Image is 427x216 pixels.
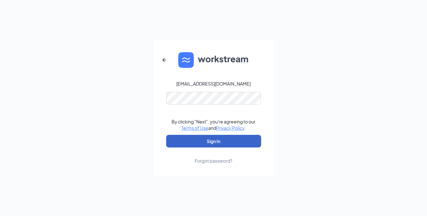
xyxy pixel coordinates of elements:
a: Privacy Policy [216,125,244,131]
a: Forgot password? [195,147,232,164]
a: Terms of Use [181,125,208,131]
img: WS logo and Workstream text [178,52,249,68]
div: [EMAIL_ADDRESS][DOMAIN_NAME] [176,81,251,87]
svg: ArrowLeftNew [160,56,168,64]
button: Sign In [166,135,261,147]
button: ArrowLeftNew [157,52,172,68]
div: By clicking "Next", you're agreeing to our and . [172,118,255,131]
div: Forgot password? [195,158,232,164]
